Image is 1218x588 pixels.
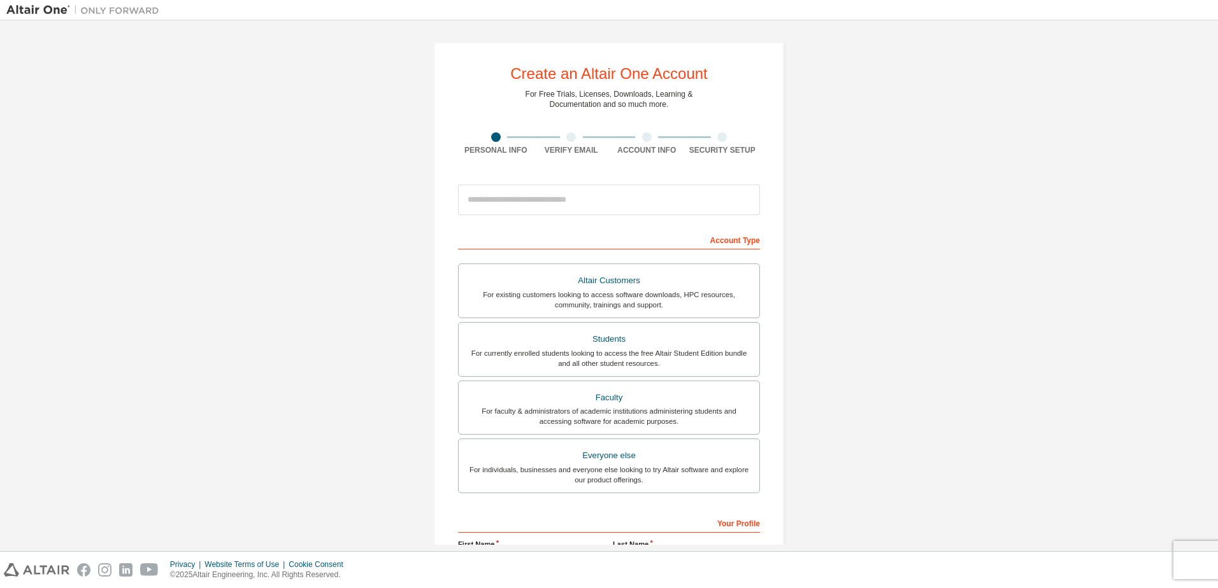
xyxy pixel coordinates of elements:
[458,145,534,155] div: Personal Info
[289,559,350,570] div: Cookie Consent
[77,563,90,577] img: facebook.svg
[466,290,752,310] div: For existing customers looking to access software downloads, HPC resources, community, trainings ...
[609,145,685,155] div: Account Info
[466,447,752,465] div: Everyone else
[458,229,760,249] div: Account Type
[170,570,351,580] p: © 2025 Altair Engineering, Inc. All Rights Reserved.
[526,89,693,109] div: For Free Trials, Licenses, Downloads, Learning & Documentation and so much more.
[98,563,111,577] img: instagram.svg
[466,272,752,290] div: Altair Customers
[466,330,752,348] div: Students
[119,563,133,577] img: linkedin.svg
[613,539,760,549] label: Last Name
[466,389,752,407] div: Faculty
[170,559,204,570] div: Privacy
[6,4,166,17] img: Altair One
[458,512,760,533] div: Your Profile
[685,145,761,155] div: Security Setup
[466,465,752,485] div: For individuals, businesses and everyone else looking to try Altair software and explore our prod...
[140,563,159,577] img: youtube.svg
[458,539,605,549] label: First Name
[534,145,610,155] div: Verify Email
[4,563,69,577] img: altair_logo.svg
[466,348,752,368] div: For currently enrolled students looking to access the free Altair Student Edition bundle and all ...
[204,559,289,570] div: Website Terms of Use
[510,66,708,81] div: Create an Altair One Account
[466,406,752,426] div: For faculty & administrators of academic institutions administering students and accessing softwa...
